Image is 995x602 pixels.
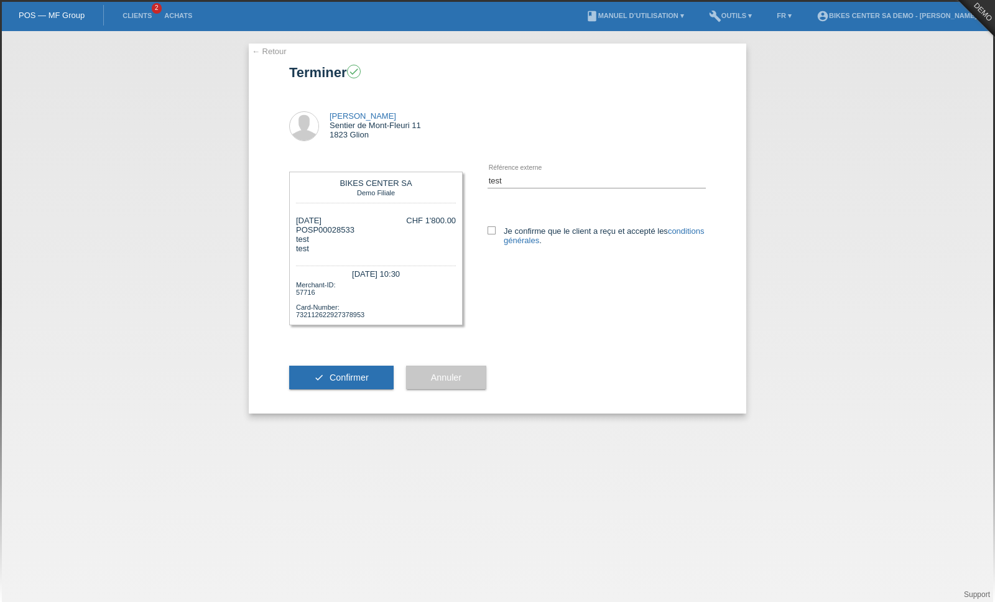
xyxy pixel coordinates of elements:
span: test [296,234,309,244]
div: Demo Filiale [299,188,453,197]
a: buildOutils ▾ [703,12,758,19]
div: [DATE] 10:30 [296,266,456,280]
button: Annuler [406,366,486,389]
a: Achats [158,12,198,19]
a: Support [964,590,990,599]
h1: Terminer [289,65,706,80]
a: [PERSON_NAME] [330,111,396,121]
a: bookManuel d’utilisation ▾ [580,12,690,19]
div: BIKES CENTER SA [299,178,453,188]
div: [DATE] POSP00028533 test [296,216,354,253]
a: account_circleBIKES CENTER SA Demo - [PERSON_NAME] ▾ [810,12,989,19]
i: build [709,10,721,22]
button: check Confirmer [289,366,394,389]
div: Sentier de Mont-Fleuri 11 1823 Glion [330,111,421,139]
i: account_circle [817,10,829,22]
i: check [348,66,359,77]
i: book [586,10,598,22]
span: 2 [152,3,162,14]
div: CHF 1'800.00 [406,216,456,225]
a: conditions générales [504,226,704,245]
label: Je confirme que le client a reçu et accepté les . [488,226,706,245]
i: check [314,373,324,382]
span: Annuler [431,373,461,382]
span: Confirmer [330,373,369,382]
a: POS — MF Group [19,11,85,20]
a: Clients [116,12,158,19]
a: FR ▾ [771,12,798,19]
a: ← Retour [252,47,287,56]
div: Merchant-ID: 57716 Card-Number: 732112622927378953 [296,280,456,318]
